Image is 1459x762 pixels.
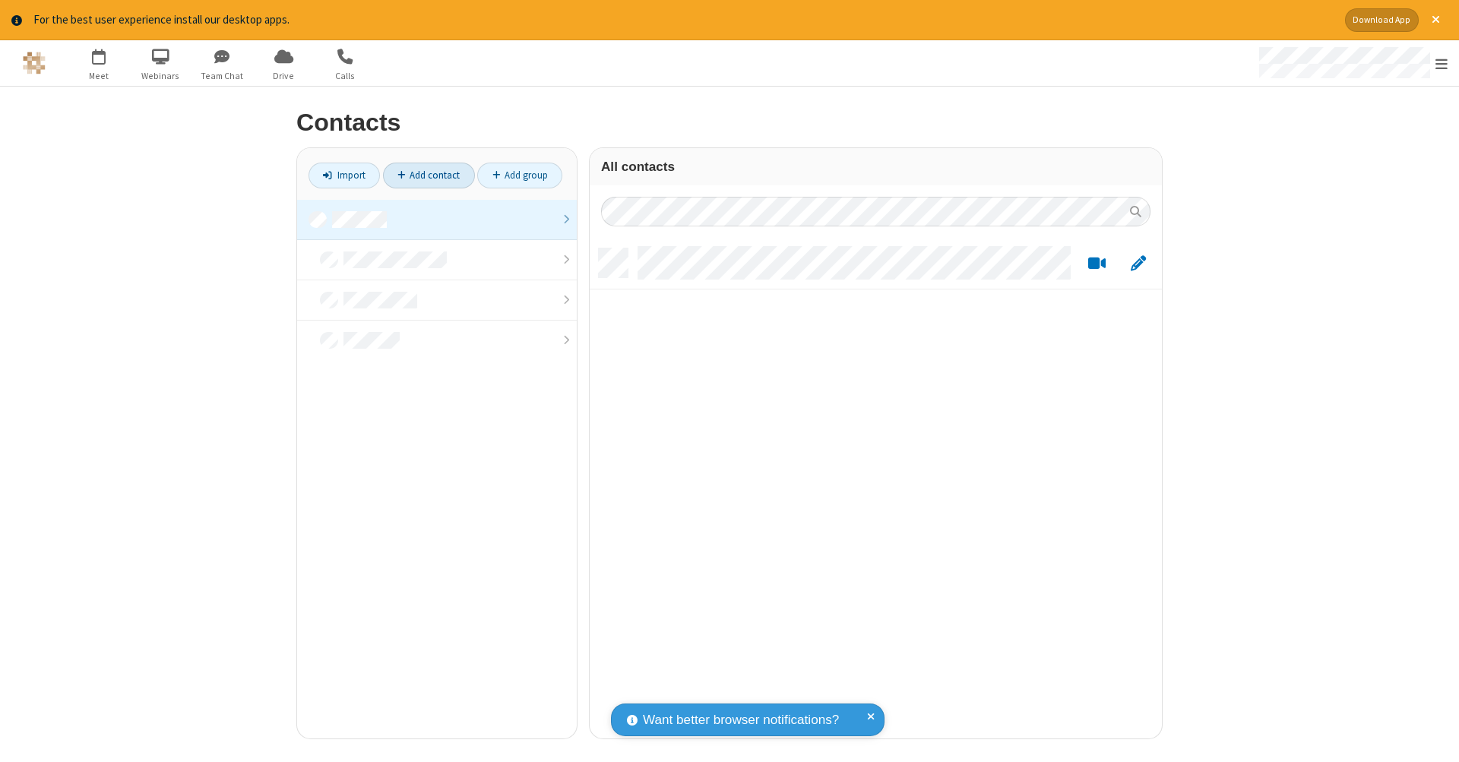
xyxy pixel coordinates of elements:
span: Webinars [132,69,189,83]
a: Add group [477,163,562,188]
span: Meet [71,69,128,83]
span: Team Chat [194,69,251,83]
div: grid [590,238,1162,740]
a: Import [309,163,380,188]
button: Close alert [1424,8,1448,32]
button: Edit [1123,254,1153,273]
div: For the best user experience install our desktop apps. [33,11,1334,29]
button: Logo [5,40,62,86]
span: Want better browser notifications? [643,710,839,730]
span: Calls [317,69,374,83]
span: Drive [255,69,312,83]
button: Start a video meeting [1082,254,1112,273]
h2: Contacts [296,109,1163,136]
img: QA Selenium DO NOT DELETE OR CHANGE [23,52,46,74]
button: Download App [1345,8,1419,32]
a: Add contact [383,163,475,188]
h3: All contacts [601,160,1150,174]
div: Open menu [1245,40,1459,86]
